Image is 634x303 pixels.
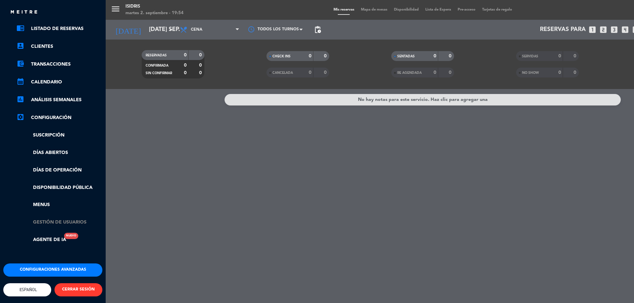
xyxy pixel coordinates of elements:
[17,25,102,33] a: chrome_reader_modeListado de Reservas
[64,233,78,239] div: Nuevo
[17,236,66,244] a: Agente de IANuevo
[17,114,102,122] a: Configuración
[17,60,24,68] i: account_balance_wallet
[17,96,102,104] a: assessmentANÁLISIS SEMANALES
[3,263,102,277] button: Configuraciones avanzadas
[17,60,102,68] a: account_balance_walletTransacciones
[17,132,102,139] a: Suscripción
[17,219,102,226] a: Gestión de usuarios
[17,201,102,209] a: Menus
[314,26,322,34] span: pending_actions
[17,113,24,121] i: settings_applications
[10,10,38,15] img: MEITRE
[54,283,102,296] button: CERRAR SESIÓN
[17,24,24,32] i: chrome_reader_mode
[17,43,102,50] a: account_boxClientes
[17,95,24,103] i: assessment
[17,184,102,192] a: Disponibilidad pública
[17,149,102,157] a: Días abiertos
[17,167,102,174] a: Días de Operación
[18,287,37,292] span: Español
[17,78,102,86] a: calendar_monthCalendario
[17,77,24,85] i: calendar_month
[17,42,24,50] i: account_box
